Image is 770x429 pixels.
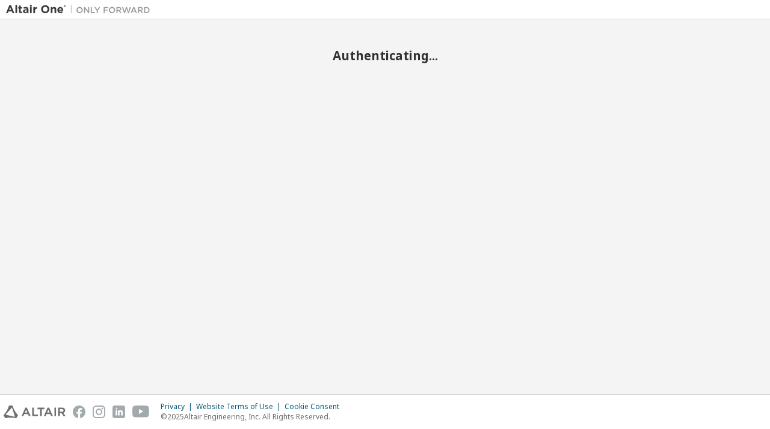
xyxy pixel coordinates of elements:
[6,48,764,63] h2: Authenticating...
[112,406,125,418] img: linkedin.svg
[161,412,346,422] p: © 2025 Altair Engineering, Inc. All Rights Reserved.
[93,406,105,418] img: instagram.svg
[196,402,285,412] div: Website Terms of Use
[132,406,150,418] img: youtube.svg
[4,406,66,418] img: altair_logo.svg
[285,402,346,412] div: Cookie Consent
[6,4,156,16] img: Altair One
[73,406,85,418] img: facebook.svg
[161,402,196,412] div: Privacy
